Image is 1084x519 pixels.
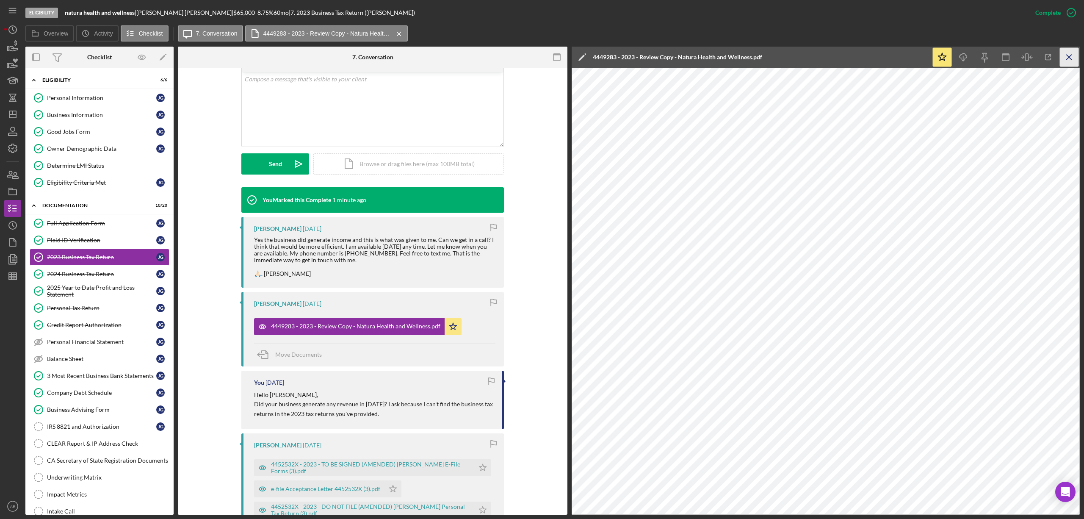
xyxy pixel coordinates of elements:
[254,390,493,400] p: Hello [PERSON_NAME],
[47,179,156,186] div: Eligibility Criteria Met
[25,8,58,18] div: Eligibility
[257,9,274,16] div: 8.75 %
[30,486,169,503] a: Impact Metrics
[47,322,156,328] div: Credit Report Authorization
[156,389,165,397] div: j g
[4,498,21,515] button: AE
[47,474,169,481] div: Underwriting Matrix
[245,25,408,42] button: 4449283 - 2023 - Review Copy - Natura Health and Wellness.pdf
[30,300,169,316] a: Personal Tax Returnjg
[156,287,165,295] div: j g
[156,355,165,363] div: j g
[30,123,169,140] a: Good Jobs Formjg
[47,162,169,169] div: Determine LMI Status
[65,9,136,16] div: |
[254,225,301,232] div: [PERSON_NAME]
[254,236,495,278] div: Yes the business did generate income and this is what was given to me. Can we get in a call? I th...
[156,304,165,312] div: j g
[30,367,169,384] a: 3 Most Recent Business Bank Statementsjg
[47,339,156,345] div: Personal Financial Statement
[47,254,156,261] div: 2023 Business Tax Return
[156,236,165,244] div: j g
[30,249,169,266] a: 2023 Business Tax Returnjg
[156,111,165,119] div: j g
[303,300,321,307] time: 2025-09-06 18:07
[156,128,165,136] div: j g
[30,266,169,283] a: 2024 Business Tax Returnjg
[47,457,169,464] div: CA Secretary of State Registration Documents
[30,106,169,123] a: Business Informationjg
[47,491,169,498] div: Impact Metrics
[47,372,156,379] div: 3 Most Recent Business Bank Statements
[47,94,156,101] div: Personal Information
[254,400,493,419] p: Did your business generate any revenue in [DATE]? I ask because I can't find the business tax ret...
[47,406,156,413] div: Business Advising Form
[30,215,169,232] a: Full Application Formjg
[263,197,331,203] div: You Marked this Complete
[30,418,169,435] a: IRS 8821 and Authorizationjg
[156,219,165,228] div: j g
[254,502,491,519] button: 4452532X - 2023 - DO NOT FILE (AMENDED) [PERSON_NAME] Personal Tax Return (3).pdf
[44,30,68,37] label: Overview
[269,153,282,175] div: Send
[121,25,169,42] button: Checklist
[156,270,165,278] div: j g
[47,237,156,244] div: Plaid ID Verification
[196,30,238,37] label: 7. Conversation
[289,9,415,16] div: | 7. 2023 Business Tax Return ([PERSON_NAME])
[156,178,165,187] div: j g
[178,25,243,42] button: 7. Conversation
[76,25,118,42] button: Activity
[30,401,169,418] a: Business Advising Formjg
[42,78,146,83] div: Eligibility
[156,372,165,380] div: j g
[152,78,167,83] div: 6 / 6
[30,157,169,174] a: Determine LMI Status
[156,321,165,329] div: j g
[152,203,167,208] div: 10 / 20
[254,318,462,335] button: 4449283 - 2023 - Review Copy - Natura Health and Wellness.pdf
[94,30,113,37] label: Activity
[30,384,169,401] a: Company Debt Schedulejg
[47,271,156,278] div: 2024 Business Tax Return
[47,440,169,447] div: CLEAR Report & IP Address Check
[47,284,156,298] div: 2025 Year to Date Profit and Loss Statement
[47,389,156,396] div: Company Debt Schedule
[47,145,156,152] div: Owner Demographic Data
[271,461,470,475] div: 4452532X - 2023 - TO BE SIGNED (AMENDED) [PERSON_NAME] E-File Forms (3).pdf
[274,9,289,16] div: 60 mo
[1027,4,1080,21] button: Complete
[136,9,233,16] div: [PERSON_NAME] [PERSON_NAME] |
[271,503,470,517] div: 4452532X - 2023 - DO NOT FILE (AMENDED) [PERSON_NAME] Personal Tax Return (3).pdf
[30,469,169,486] a: Underwriting Matrix
[30,350,169,367] a: Balance Sheetjg
[254,442,301,449] div: [PERSON_NAME]
[332,197,366,203] time: 2025-09-08 19:20
[47,508,169,515] div: Intake Call
[10,504,16,509] text: AE
[593,54,762,61] div: 4449283 - 2023 - Review Copy - Natura Health and Wellness.pdf
[233,9,255,16] span: $65,000
[241,153,309,175] button: Send
[156,422,165,431] div: j g
[271,323,440,330] div: 4449283 - 2023 - Review Copy - Natura Health and Wellness.pdf
[156,405,165,414] div: j g
[30,452,169,469] a: CA Secretary of State Registration Documents
[352,54,393,61] div: 7. Conversation
[139,30,163,37] label: Checklist
[47,423,156,430] div: IRS 8821 and Authorization
[30,232,169,249] a: Plaid ID Verificationjg
[47,220,156,227] div: Full Application Form
[254,480,401,497] button: e-file Acceptance Letter 4452532X (3).pdf
[271,486,380,492] div: e-file Acceptance Letter 4452532X (3).pdf
[30,174,169,191] a: Eligibility Criteria Metjg
[1035,4,1061,21] div: Complete
[30,316,169,333] a: Credit Report Authorizationjg
[254,379,264,386] div: You
[156,338,165,346] div: j g
[254,300,301,307] div: [PERSON_NAME]
[275,351,322,358] span: Move Documents
[263,30,390,37] label: 4449283 - 2023 - Review Copy - Natura Health and Wellness.pdf
[47,111,156,118] div: Business Information
[25,25,74,42] button: Overview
